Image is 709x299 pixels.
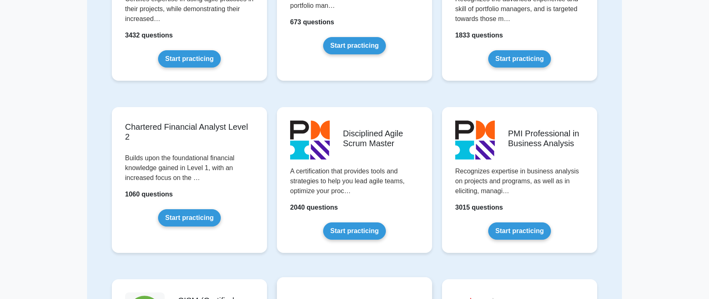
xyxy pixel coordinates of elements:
a: Start practicing [323,37,385,54]
a: Start practicing [158,50,220,68]
a: Start practicing [488,222,551,240]
a: Start practicing [323,222,385,240]
a: Start practicing [158,209,220,227]
a: Start practicing [488,50,551,68]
